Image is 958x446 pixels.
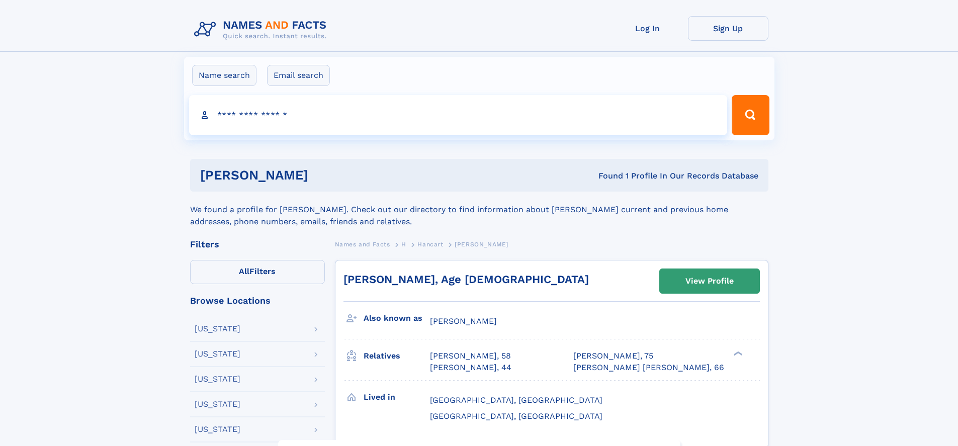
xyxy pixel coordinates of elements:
input: search input [189,95,728,135]
a: Names and Facts [335,238,390,250]
div: [US_STATE] [195,425,240,433]
div: Filters [190,240,325,249]
div: [US_STATE] [195,400,240,408]
a: [PERSON_NAME] [PERSON_NAME], 66 [573,362,724,373]
span: [PERSON_NAME] [455,241,508,248]
div: View Profile [685,270,734,293]
a: H [401,238,406,250]
a: Sign Up [688,16,768,41]
button: Search Button [732,95,769,135]
div: Found 1 Profile In Our Records Database [453,170,758,182]
div: We found a profile for [PERSON_NAME]. Check out our directory to find information about [PERSON_N... [190,192,768,228]
a: [PERSON_NAME], 58 [430,350,511,362]
label: Email search [267,65,330,86]
span: H [401,241,406,248]
a: Log In [607,16,688,41]
div: [US_STATE] [195,375,240,383]
span: [GEOGRAPHIC_DATA], [GEOGRAPHIC_DATA] [430,411,602,421]
div: [US_STATE] [195,350,240,358]
h3: Also known as [364,310,430,327]
span: All [239,266,249,276]
img: Logo Names and Facts [190,16,335,43]
span: [GEOGRAPHIC_DATA], [GEOGRAPHIC_DATA] [430,395,602,405]
a: Hancart [417,238,443,250]
a: [PERSON_NAME], 44 [430,362,511,373]
div: ❯ [731,350,743,357]
a: [PERSON_NAME], 75 [573,350,653,362]
span: Hancart [417,241,443,248]
a: [PERSON_NAME], Age [DEMOGRAPHIC_DATA] [343,273,589,286]
h3: Relatives [364,347,430,365]
a: View Profile [660,269,759,293]
h1: [PERSON_NAME] [200,169,454,182]
label: Name search [192,65,256,86]
span: [PERSON_NAME] [430,316,497,326]
div: Browse Locations [190,296,325,305]
div: [US_STATE] [195,325,240,333]
label: Filters [190,260,325,284]
h3: Lived in [364,389,430,406]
